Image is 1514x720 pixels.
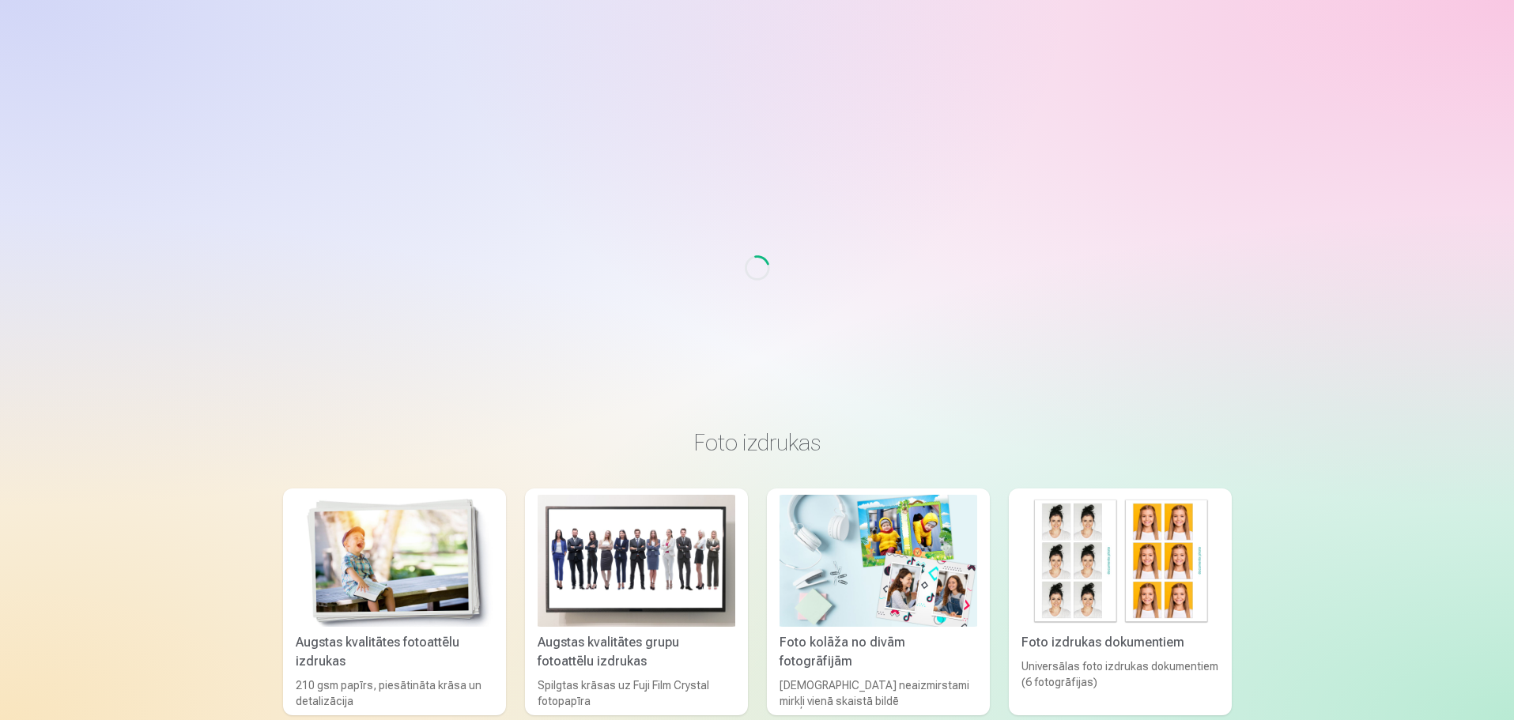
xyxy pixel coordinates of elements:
a: Foto kolāža no divām fotogrāfijāmFoto kolāža no divām fotogrāfijām[DEMOGRAPHIC_DATA] neaizmirstam... [767,488,990,715]
div: Foto kolāža no divām fotogrāfijām [773,633,984,671]
a: Foto izdrukas dokumentiemFoto izdrukas dokumentiemUniversālas foto izdrukas dokumentiem (6 fotogr... [1009,488,1232,715]
div: Augstas kvalitātes fotoattēlu izdrukas [289,633,500,671]
h3: Foto izdrukas [296,428,1219,457]
div: Augstas kvalitātes grupu fotoattēlu izdrukas [531,633,742,671]
a: Augstas kvalitātes fotoattēlu izdrukasAugstas kvalitātes fotoattēlu izdrukas210 gsm papīrs, piesā... [283,488,506,715]
img: Foto kolāža no divām fotogrāfijām [780,495,977,627]
div: Universālas foto izdrukas dokumentiem (6 fotogrāfijas) [1015,658,1225,709]
a: Augstas kvalitātes grupu fotoattēlu izdrukasAugstas kvalitātes grupu fotoattēlu izdrukasSpilgtas ... [525,488,748,715]
div: Spilgtas krāsas uz Fuji Film Crystal fotopapīra [531,677,742,709]
img: Foto izdrukas dokumentiem [1021,495,1219,627]
img: Augstas kvalitātes grupu fotoattēlu izdrukas [538,495,735,627]
div: 210 gsm papīrs, piesātināta krāsa un detalizācija [289,677,500,709]
div: [DEMOGRAPHIC_DATA] neaizmirstami mirkļi vienā skaistā bildē [773,677,984,709]
div: Foto izdrukas dokumentiem [1015,633,1225,652]
img: Augstas kvalitātes fotoattēlu izdrukas [296,495,493,627]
